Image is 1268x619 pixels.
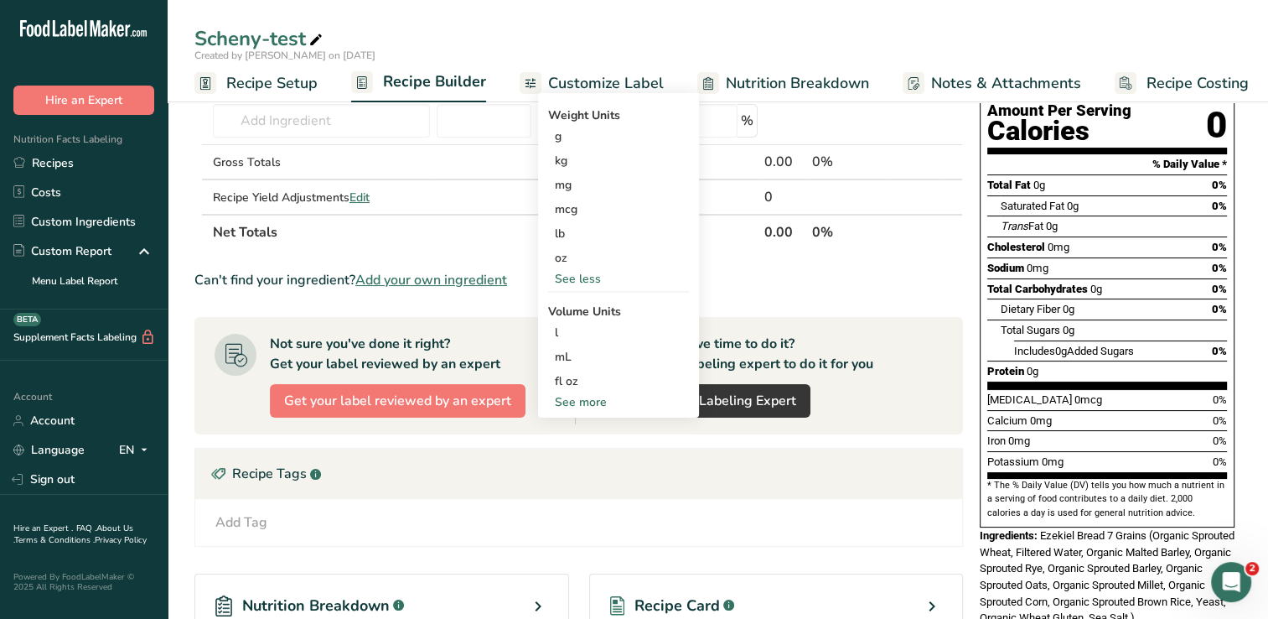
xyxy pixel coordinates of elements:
a: About Us . [13,523,133,546]
a: Notes & Attachments [903,65,1081,102]
span: 0% [1213,393,1227,406]
span: 2 [1245,562,1259,575]
section: % Daily Value * [987,154,1227,174]
span: Recipe Setup [226,72,318,95]
div: Not sure you've done it right? Get your label reviewed by an expert [270,334,500,374]
div: Scheny-test [194,23,326,54]
span: Sodium [987,262,1024,274]
span: 0g [1063,303,1074,315]
span: Recipe Builder [383,70,486,93]
th: Net Totals [210,214,761,249]
span: 0mg [1027,262,1048,274]
span: Total Sugars [1001,324,1060,336]
a: Terms & Conditions . [14,534,95,546]
span: Recipe Costing [1146,72,1249,95]
span: Edit [349,190,370,205]
i: Trans [1001,220,1028,232]
div: Amount Per Serving [987,103,1131,119]
span: 0% [1212,200,1227,212]
div: mcg [548,197,689,221]
a: Recipe Costing [1115,65,1249,102]
span: 0mg [1048,241,1069,253]
div: EN [119,440,154,460]
div: lb [548,221,689,246]
span: Notes & Attachments [931,72,1081,95]
div: Custom Report [13,242,111,260]
div: Don't have time to do it? Hire a labeling expert to do it for you [644,334,873,374]
span: 0% [1213,414,1227,427]
span: 0g [1063,324,1074,336]
span: Potassium [987,455,1039,468]
span: 0g [1033,179,1045,191]
div: Calories [987,119,1131,143]
span: Ingredients: [980,529,1038,542]
div: Recipe Yield Adjustments [213,189,430,206]
div: fl oz [555,372,682,390]
a: Recipe Builder [351,63,486,103]
a: Customize Label [520,65,664,102]
div: See less [548,270,689,288]
span: Get your label reviewed by an expert [284,391,511,411]
div: Can't find your ingredient? [194,270,963,290]
input: Add Ingredient [213,104,430,138]
iframe: Intercom live chat [1211,562,1251,602]
span: Dietary Fiber [1001,303,1060,315]
span: 0mcg [1074,393,1102,406]
span: Created by [PERSON_NAME] on [DATE] [194,49,375,62]
span: Calcium [987,414,1027,427]
div: kg [548,148,689,173]
div: oz [548,246,689,270]
span: 0% [1212,241,1227,253]
div: See more [548,393,689,411]
button: Hire an Expert [13,86,154,115]
div: l [555,324,682,341]
span: 0mg [1042,455,1064,468]
th: 0% [809,214,887,249]
a: FAQ . [76,523,96,534]
div: 0% [812,152,883,172]
a: Recipe Setup [194,65,318,102]
span: 0mg [1008,434,1030,447]
span: Saturated Fat [1001,200,1064,212]
a: Hire an Expert . [13,523,73,534]
span: Nutrition Breakdown [242,595,390,617]
span: Add your own ingredient [355,270,507,290]
span: 0% [1212,303,1227,315]
div: Gross Totals [213,153,430,171]
span: Total Carbohydrates [987,283,1088,295]
span: Nutrition Breakdown [726,72,869,95]
span: Fat [1001,220,1043,232]
div: Recipe Tags [195,449,962,499]
a: Nutrition Breakdown [697,65,869,102]
span: 0mg [1030,414,1052,427]
span: 0g [1027,365,1038,377]
div: Weight Units [548,107,689,124]
span: 0% [1212,345,1227,357]
div: mg [548,173,689,197]
span: 0% [1213,455,1227,468]
span: Customize Label [548,72,664,95]
div: 0 [764,187,805,207]
a: Language [13,435,85,465]
span: 0g [1090,283,1102,295]
span: Cholesterol [987,241,1045,253]
span: 0g [1046,220,1058,232]
span: 0g [1067,200,1079,212]
span: 0% [1212,262,1227,274]
div: Add Tag [215,512,267,533]
section: * The % Daily Value (DV) tells you how much a nutrient in a serving of food contributes to a dail... [987,479,1227,520]
span: Total Fat [987,179,1031,191]
div: 0.00 [764,152,805,172]
span: 0g [1055,345,1067,357]
span: 0% [1212,283,1227,295]
div: Volume Units [548,303,689,320]
button: Get your label reviewed by an expert [270,384,525,418]
span: [MEDICAL_DATA] [987,393,1072,406]
a: Privacy Policy [95,534,147,546]
th: 0.00 [761,214,809,249]
span: Protein [987,365,1024,377]
span: Recipe Card [634,595,720,617]
span: 0% [1212,179,1227,191]
div: BETA [13,313,41,326]
div: Powered By FoodLabelMaker © 2025 All Rights Reserved [13,572,154,592]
